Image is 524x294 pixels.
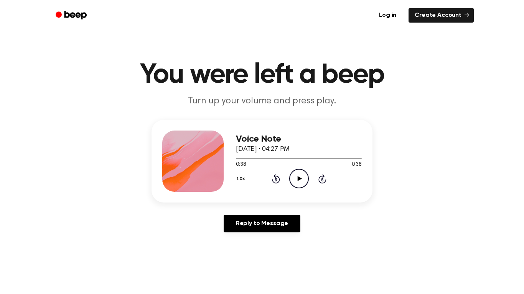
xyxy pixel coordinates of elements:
p: Turn up your volume and press play. [115,95,409,108]
a: Create Account [409,8,474,23]
span: 0:38 [236,161,246,169]
a: Beep [50,8,94,23]
span: 0:38 [352,161,362,169]
button: 1.0x [236,172,247,185]
a: Log in [371,7,404,24]
span: [DATE] · 04:27 PM [236,146,290,153]
h3: Voice Note [236,134,362,144]
a: Reply to Message [224,215,300,232]
h1: You were left a beep [66,61,458,89]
